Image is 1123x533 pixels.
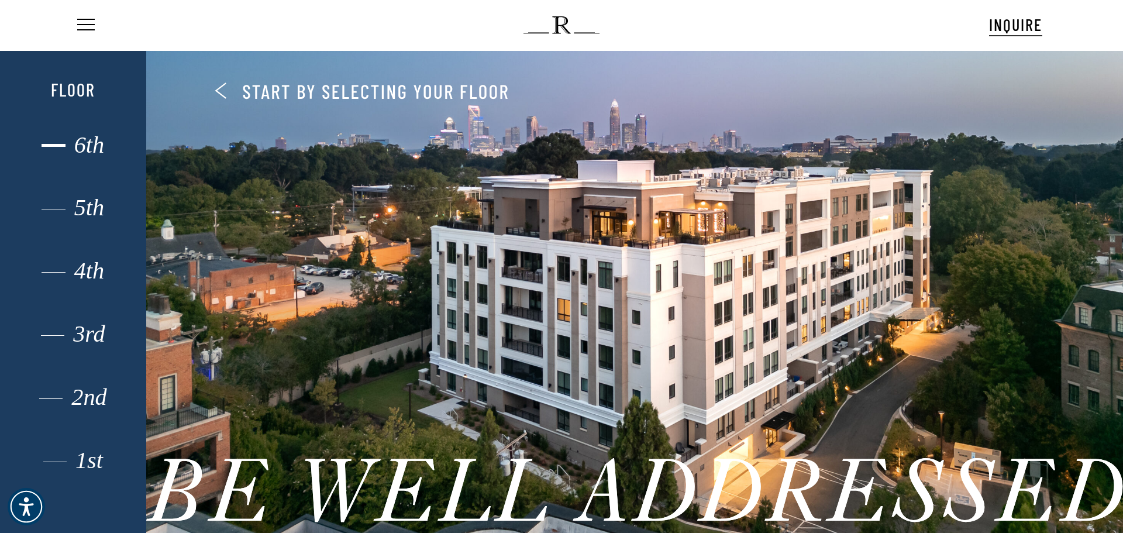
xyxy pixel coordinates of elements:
[523,16,599,34] img: The Regent
[22,263,123,278] div: 4th
[22,390,123,405] div: 2nd
[8,488,45,525] div: Accessibility Menu
[989,15,1042,35] span: INQUIRE
[22,79,123,100] div: Floor
[75,19,95,32] a: Navigation Menu
[22,200,123,215] div: 5th
[22,453,123,468] div: 1st
[22,326,123,342] div: 3rd
[989,13,1042,36] a: INQUIRE
[22,137,123,153] div: 6th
